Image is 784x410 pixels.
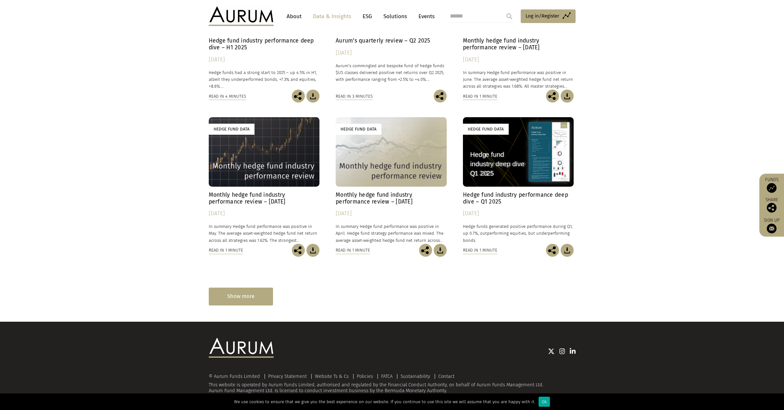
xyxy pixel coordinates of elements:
h4: Monthly hedge fund industry performance review – [DATE] [463,37,574,51]
input: Submit [503,10,516,23]
img: Instagram icon [559,348,565,354]
div: Read in 1 minute [463,93,497,100]
div: [DATE] [209,209,320,218]
div: Read in 4 minutes [209,93,246,100]
a: Hedge Fund Data Monthly hedge fund industry performance review – [DATE] [DATE] In summary Hedge f... [209,117,320,243]
img: Download Article [306,90,319,103]
img: Share this post [546,90,559,103]
div: Share [763,198,781,213]
a: Policies [357,373,373,379]
a: Website Ts & Cs [315,373,349,379]
img: Share this post [292,90,305,103]
img: Twitter icon [548,348,554,354]
img: Share this post [419,244,432,257]
img: Download Article [561,244,574,257]
a: Contact [438,373,454,379]
div: Hedge Fund Data [463,124,509,134]
div: [DATE] [336,48,447,57]
p: Hedge funds had a strong start to 2025 – up 4.5% in H1, albeit they underperformed bonds, +7.3% a... [209,69,320,90]
a: Privacy Statement [268,373,307,379]
div: Show more [209,288,273,305]
a: Log in/Register [521,9,576,23]
h4: Aurum’s quarterly review – Q2 2025 [336,37,447,44]
a: Sustainability [401,373,430,379]
img: Access Funds [767,183,777,193]
h4: Monthly hedge fund industry performance review – [DATE] [209,192,320,205]
h4: Hedge fund industry performance deep dive – H1 2025 [209,37,320,51]
a: ESG [359,10,375,22]
div: © Aurum Funds Limited [209,374,263,379]
div: [DATE] [209,55,320,64]
h4: Hedge fund industry performance deep dive – Q1 2025 [463,192,574,205]
img: Aurum Logo [209,338,274,357]
img: Download Article [306,244,319,257]
img: Share this post [767,203,777,213]
img: Share this post [546,244,559,257]
img: Share this post [434,90,447,103]
div: Hedge Fund Data [336,124,381,134]
div: [DATE] [463,209,574,218]
div: Read in 1 minute [463,247,497,254]
p: In summary Hedge fund performance was positive in April. Hedge fund strategy performance was mixe... [336,223,447,243]
a: Hedge Fund Data Monthly hedge fund industry performance review – [DATE] [DATE] In summary Hedge f... [336,117,447,243]
img: Share this post [292,244,305,257]
div: [DATE] [336,209,447,218]
img: Aurum [209,6,274,26]
p: In summary Hedge fund performance was positive in June. The average asset-weighted hedge fund net... [463,69,574,90]
div: Read in 1 minute [209,247,243,254]
a: Hedge Fund Data Hedge fund industry performance deep dive – Q1 2025 [DATE] Hedge funds generated ... [463,117,574,243]
div: [DATE] [463,55,574,64]
a: About [283,10,305,22]
p: In summary Hedge fund performance was positive in May. The average asset-weighted hedge fund net ... [209,223,320,243]
div: This website is operated by Aurum Funds Limited, authorised and regulated by the Financial Conduc... [209,374,576,394]
div: Ok [539,397,550,407]
a: Data & Insights [310,10,355,22]
img: Sign up to our newsletter [767,224,777,233]
img: Download Article [434,244,447,257]
a: Sign up [763,217,781,233]
div: Read in 3 minutes [336,93,373,100]
p: Aurum’s commingled and bespoke fund of hedge funds $US classes delivered positive net returns ove... [336,62,447,83]
p: Hedge funds generated positive performance during Q1, up 0.7%, outperforming equities, but underp... [463,223,574,243]
span: Log in/Register [526,12,559,20]
img: Download Article [561,90,574,103]
a: Events [415,10,435,22]
div: Read in 1 minute [336,247,370,254]
a: FATCA [381,373,392,379]
a: Funds [763,177,781,193]
h4: Monthly hedge fund industry performance review – [DATE] [336,192,447,205]
a: Solutions [380,10,410,22]
div: Hedge Fund Data [209,124,255,134]
img: Linkedin icon [570,348,576,354]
